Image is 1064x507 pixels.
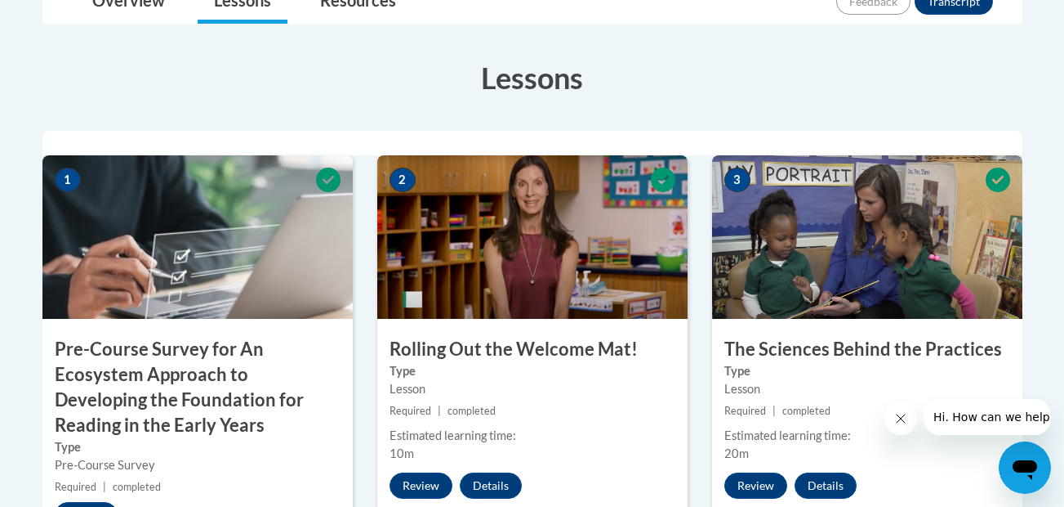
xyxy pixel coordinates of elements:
[390,380,675,398] div: Lesson
[999,442,1051,494] iframe: Button to launch messaging window
[42,337,353,437] h3: Pre-Course Survey for An Ecosystem Approach to Developing the Foundation for Reading in the Early...
[55,438,341,456] label: Type
[103,481,106,493] span: |
[924,399,1051,435] iframe: Message from company
[884,402,917,435] iframe: Close message
[795,473,857,499] button: Details
[782,405,830,417] span: completed
[438,405,441,417] span: |
[390,362,675,380] label: Type
[390,446,414,460] span: 10m
[390,168,416,192] span: 2
[390,405,431,417] span: Required
[724,427,1010,445] div: Estimated learning time:
[42,155,353,319] img: Course Image
[377,155,688,319] img: Course Image
[712,155,1022,319] img: Course Image
[55,481,96,493] span: Required
[113,481,161,493] span: completed
[460,473,522,499] button: Details
[42,57,1022,98] h3: Lessons
[390,427,675,445] div: Estimated learning time:
[10,11,132,25] span: Hi. How can we help?
[724,405,766,417] span: Required
[724,362,1010,380] label: Type
[55,168,81,192] span: 1
[55,456,341,474] div: Pre-Course Survey
[377,337,688,362] h3: Rolling Out the Welcome Mat!
[772,405,776,417] span: |
[724,168,750,192] span: 3
[447,405,496,417] span: completed
[390,473,452,499] button: Review
[724,473,787,499] button: Review
[724,446,749,460] span: 20m
[712,337,1022,362] h3: The Sciences Behind the Practices
[724,380,1010,398] div: Lesson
